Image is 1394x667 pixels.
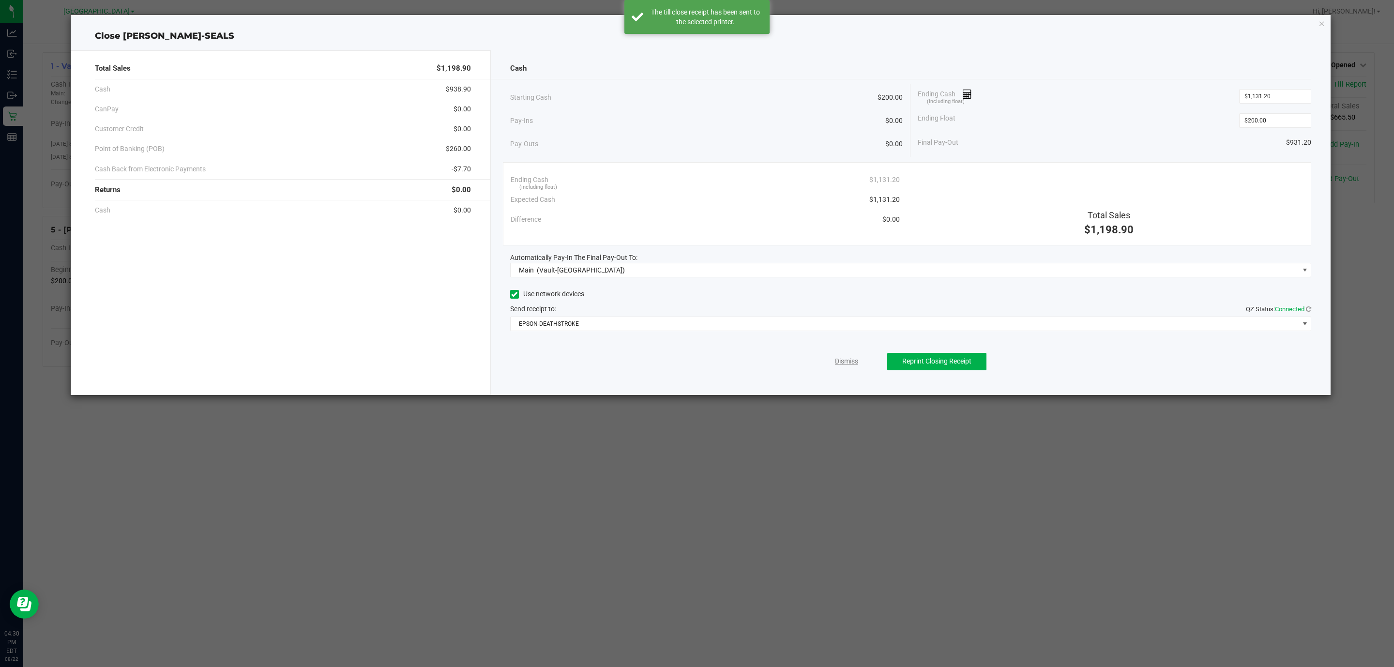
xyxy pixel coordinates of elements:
span: Cash [510,63,527,74]
div: The till close receipt has been sent to the selected printer. [649,7,762,27]
span: EPSON-DEATHSTROKE [511,317,1299,331]
span: $200.00 [878,92,903,103]
span: Connected [1275,305,1304,313]
span: $0.00 [454,104,471,114]
span: Expected Cash [511,195,555,205]
span: Automatically Pay-In The Final Pay-Out To: [510,254,637,261]
span: Total Sales [95,63,131,74]
span: $1,198.90 [437,63,471,74]
span: -$7.70 [452,164,471,174]
span: Ending Float [918,113,955,128]
span: $1,131.20 [869,195,900,205]
span: $1,131.20 [869,175,900,185]
span: Cash Back from Electronic Payments [95,164,206,174]
span: (including float) [519,183,557,192]
span: Cash [95,205,110,215]
span: $931.20 [1286,137,1311,148]
span: Send receipt to: [510,305,556,313]
span: $0.00 [452,184,471,196]
span: Customer Credit [95,124,144,134]
iframe: Resource center [10,590,39,619]
button: Reprint Closing Receipt [887,353,986,370]
span: Pay-Ins [510,116,533,126]
span: $0.00 [885,116,903,126]
span: $260.00 [446,144,471,154]
span: $0.00 [885,139,903,149]
span: Total Sales [1088,210,1130,220]
span: Difference [511,214,541,225]
span: Reprint Closing Receipt [902,357,971,365]
label: Use network devices [510,289,584,299]
div: Close [PERSON_NAME]-SEALS [71,30,1331,43]
span: $0.00 [454,205,471,215]
div: Returns [95,180,471,200]
span: Starting Cash [510,92,551,103]
a: Dismiss [835,356,858,366]
span: Cash [95,84,110,94]
span: $0.00 [882,214,900,225]
span: Final Pay-Out [918,137,958,148]
span: $1,198.90 [1084,224,1134,236]
span: CanPay [95,104,119,114]
span: Point of Banking (POB) [95,144,165,154]
span: Main [519,266,534,274]
span: QZ Status: [1246,305,1311,313]
span: $0.00 [454,124,471,134]
span: (including float) [927,98,965,106]
span: $938.90 [446,84,471,94]
span: Ending Cash [918,89,972,104]
span: Pay-Outs [510,139,538,149]
span: Ending Cash [511,175,548,185]
span: (Vault-[GEOGRAPHIC_DATA]) [537,266,625,274]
